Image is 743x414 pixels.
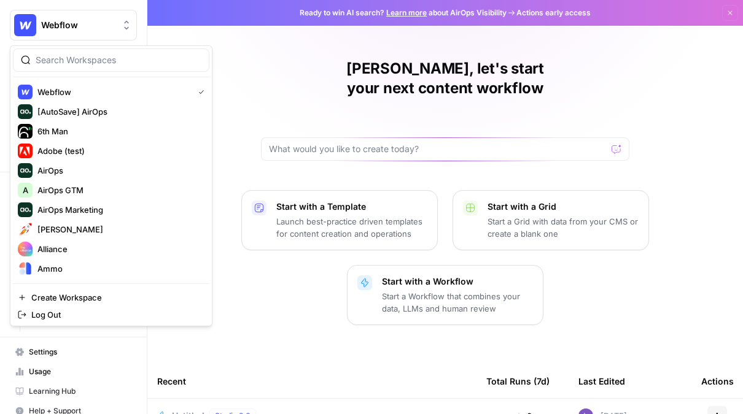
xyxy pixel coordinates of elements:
[41,19,115,31] span: Webflow
[29,347,131,358] span: Settings
[37,223,200,236] span: [PERSON_NAME]
[276,201,427,213] p: Start with a Template
[10,362,137,381] a: Usage
[18,144,33,158] img: Adobe (test) Logo
[29,366,131,377] span: Usage
[37,204,200,216] span: AirOps Marketing
[37,105,200,118] span: [AutoSave] AirOps
[10,10,137,40] button: Workspace: Webflow
[10,45,212,326] div: Workspace: Webflow
[386,8,427,17] a: Learn more
[488,215,639,240] p: Start a Grid with data from your CMS or create a blank one
[486,364,550,398] div: Total Runs (7d)
[18,222,33,237] img: Alex Testing Logo
[37,145,200,157] span: Adobe (test)
[18,85,33,99] img: Webflow Logo
[261,59,629,98] h1: [PERSON_NAME], let's start your next content workflow
[18,163,33,178] img: AirOps Logo
[36,54,201,66] input: Search Workspaces
[18,261,33,276] img: Ammo Logo
[31,291,200,304] span: Create Workspace
[18,104,33,119] img: [AutoSave] AirOps Logo
[382,290,533,315] p: Start a Workflow that combines your data, LLMs and human review
[488,201,639,213] p: Start with a Grid
[14,14,36,36] img: Webflow Logo
[37,125,200,137] span: 6th Man
[23,184,28,196] span: A
[241,190,438,250] button: Start with a TemplateLaunch best-practice driven templates for content creation and operations
[516,7,591,18] span: Actions early access
[37,263,200,275] span: Ammo
[10,342,137,362] a: Settings
[13,306,209,323] a: Log Out
[18,202,33,217] img: AirOps Marketing Logo
[37,184,200,196] span: AirOps GTM
[31,309,200,321] span: Log Out
[18,242,33,256] img: Alliance Logo
[453,190,649,250] button: Start with a GridStart a Grid with data from your CMS or create a blank one
[578,364,625,398] div: Last Edited
[276,215,427,240] p: Launch best-practice driven templates for content creation and operations
[18,124,33,139] img: 6th Man Logo
[269,143,607,155] input: What would you like to create today?
[347,265,543,325] button: Start with a WorkflowStart a Workflow that combines your data, LLMs and human review
[300,7,507,18] span: Ready to win AI search? about AirOps Visibility
[37,164,200,177] span: AirOps
[701,364,734,398] div: Actions
[37,86,189,98] span: Webflow
[29,386,131,397] span: Learning Hub
[157,364,467,398] div: Recent
[13,289,209,306] a: Create Workspace
[37,243,200,255] span: Alliance
[10,381,137,401] a: Learning Hub
[382,275,533,288] p: Start with a Workflow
